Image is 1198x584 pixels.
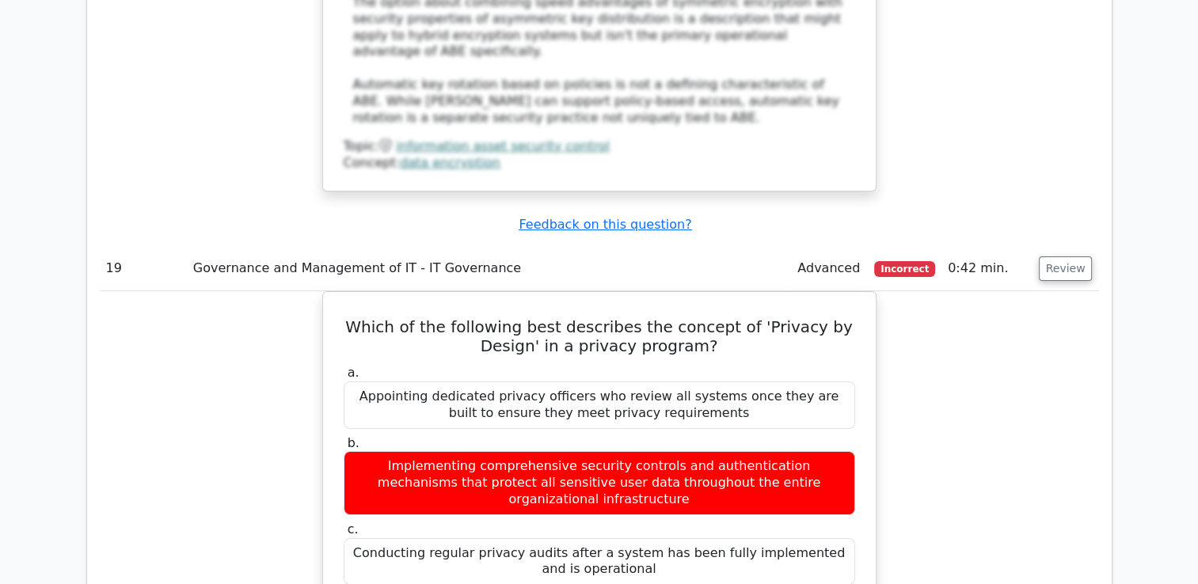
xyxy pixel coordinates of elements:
a: Feedback on this question? [519,217,691,232]
td: Advanced [791,246,868,291]
div: Topic: [344,138,855,155]
div: Implementing comprehensive security controls and authentication mechanisms that protect all sensi... [344,451,855,514]
span: a. [348,365,359,380]
td: Governance and Management of IT - IT Governance [187,246,791,291]
td: 0:42 min. [941,246,1032,291]
a: information asset security control [396,138,610,154]
div: Concept: [344,155,855,172]
td: 19 [100,246,187,291]
span: b. [348,435,359,450]
span: Incorrect [874,261,935,277]
span: c. [348,521,359,537]
h5: Which of the following best describes the concept of 'Privacy by Design' in a privacy program? [342,317,857,355]
a: data encryption [400,155,500,170]
div: Appointing dedicated privacy officers who review all systems once they are built to ensure they m... [344,381,855,429]
button: Review [1039,256,1093,281]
